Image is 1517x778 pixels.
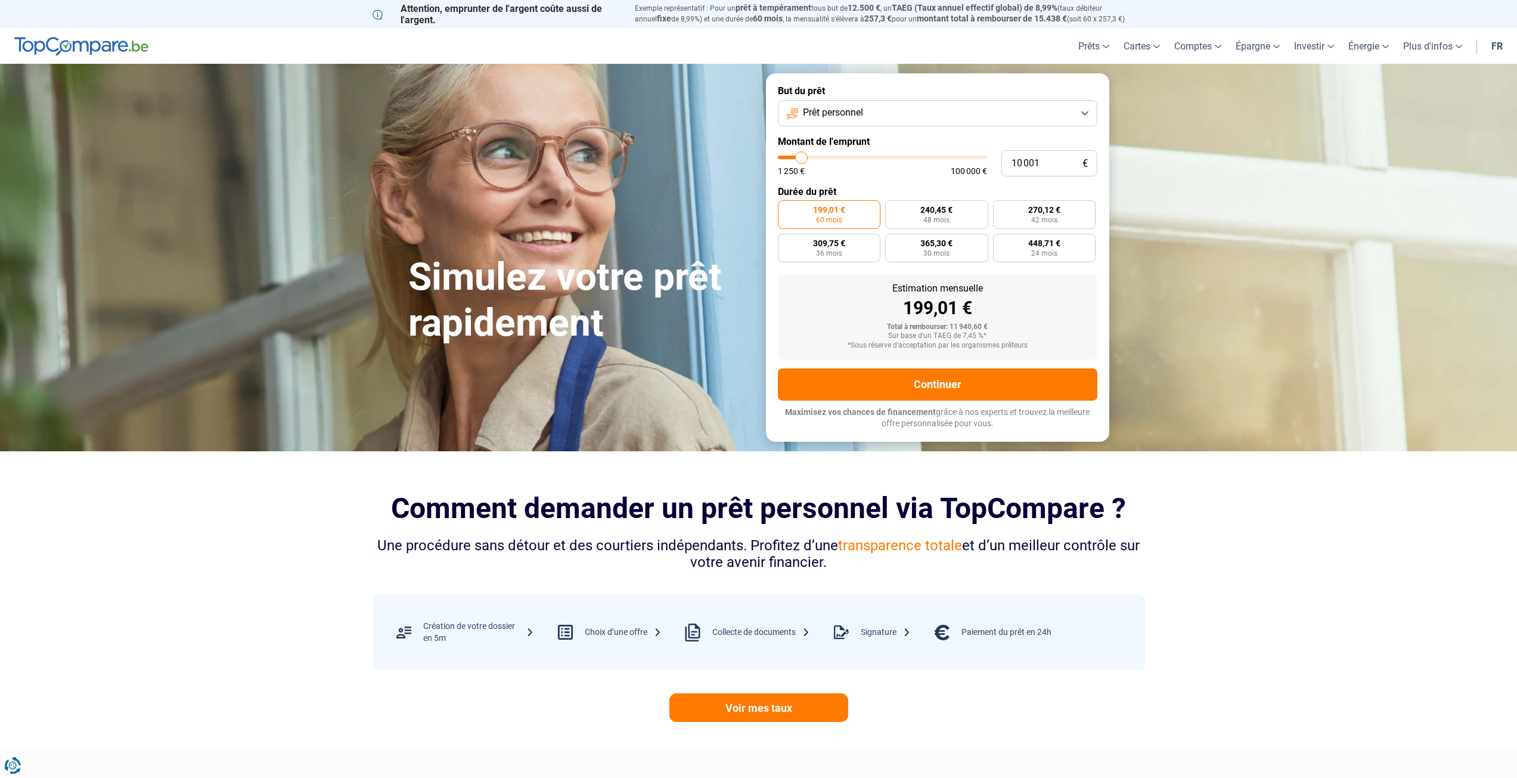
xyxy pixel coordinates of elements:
span: € [1082,159,1088,169]
span: 1 250 € [778,167,805,175]
p: Attention, emprunter de l'argent coûte aussi de l'argent. [373,3,621,26]
img: TopCompare [14,37,148,56]
a: Investir [1287,29,1341,64]
button: Prêt personnel [778,100,1097,126]
button: Continuer [778,368,1097,401]
a: Cartes [1116,29,1167,64]
div: Sur base d'un TAEG de 7,45 %* [787,332,1088,340]
span: fixe [657,14,671,23]
div: Choix d’une offre [585,627,662,638]
p: Exemple représentatif : Pour un tous but de , un (taux débiteur annuel de 8,99%) et une durée de ... [635,3,1145,24]
span: 24 mois [1031,250,1057,257]
span: 240,45 € [920,206,953,214]
a: fr [1484,29,1510,64]
span: 270,12 € [1028,206,1060,214]
div: Signature [861,627,911,638]
div: Une procédure sans détour et des courtiers indépendants. Profitez d’une et d’un meilleur contrôle... [373,537,1145,572]
span: 30 mois [923,250,950,257]
div: Paiement du prêt en 24h [961,627,1051,638]
span: Prêt personnel [803,106,863,119]
span: 309,75 € [813,239,845,247]
div: *Sous réserve d'acceptation par les organismes prêteurs [787,342,1088,350]
span: 448,71 € [1028,239,1060,247]
span: 36 mois [816,250,842,257]
span: Maximisez vos chances de financement [785,407,936,417]
span: prêt à tempérament [736,3,811,13]
a: Énergie [1341,29,1396,64]
p: grâce à nos experts et trouvez la meilleure offre personnalisée pour vous. [778,407,1097,430]
span: 365,30 € [920,239,953,247]
div: Création de votre dossier en 5m [423,621,534,644]
div: Total à rembourser: 11 940,60 € [787,323,1088,331]
span: 60 mois [753,14,783,23]
label: Montant de l'emprunt [778,136,1097,147]
span: transparence totale [838,537,962,554]
a: Voir mes taux [669,693,848,722]
a: Épargne [1229,29,1287,64]
span: 42 mois [1031,216,1057,224]
a: Comptes [1167,29,1229,64]
label: Durée du prêt [778,186,1097,197]
span: TAEG (Taux annuel effectif global) de 8,99% [892,3,1057,13]
a: Prêts [1071,29,1116,64]
div: Collecte de documents [712,627,810,638]
div: Estimation mensuelle [787,284,1088,293]
span: montant total à rembourser de 15.438 € [917,14,1067,23]
span: 257,3 € [864,14,892,23]
span: 12.500 € [848,3,880,13]
span: 60 mois [816,216,842,224]
div: 199,01 € [787,299,1088,317]
h2: Comment demander un prêt personnel via TopCompare ? [373,492,1145,525]
span: 100 000 € [951,167,987,175]
a: Plus d'infos [1396,29,1469,64]
label: But du prêt [778,85,1097,97]
span: 48 mois [923,216,950,224]
h1: Simulez votre prêt rapidement [408,255,752,346]
span: 199,01 € [813,206,845,214]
